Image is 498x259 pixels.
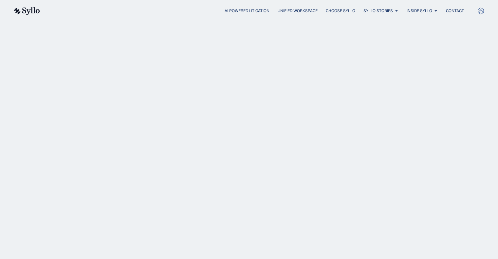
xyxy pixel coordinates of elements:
[407,8,432,14] a: Inside Syllo
[326,8,355,14] a: Choose Syllo
[446,8,464,14] a: Contact
[363,8,393,14] a: Syllo Stories
[53,8,464,14] div: Menu Toggle
[278,8,318,14] a: Unified Workspace
[225,8,269,14] a: AI Powered Litigation
[13,7,40,15] img: syllo
[53,8,464,14] nav: Menu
